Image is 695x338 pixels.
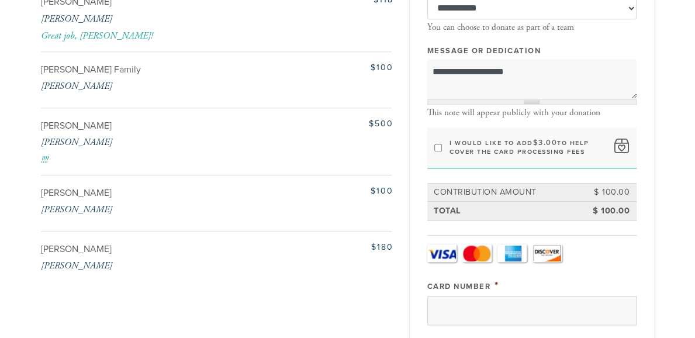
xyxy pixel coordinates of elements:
p: [PERSON_NAME] [41,79,269,94]
div: $100 [271,61,393,74]
a: Visa [427,244,457,262]
p: [PERSON_NAME] [41,135,269,150]
div: !!!! [41,154,393,165]
p: [PERSON_NAME] [41,258,269,274]
label: Card Number [427,282,491,291]
a: MasterCard [462,244,492,262]
span: [PERSON_NAME] [41,120,112,132]
div: You can choose to donate as part of a team [427,22,637,33]
div: $100 [271,185,393,197]
a: Discover [533,244,562,262]
td: $ 100.00 [579,184,631,201]
span: 3.00 [538,138,557,147]
span: [PERSON_NAME] Family [41,64,141,75]
span: [PERSON_NAME] [41,187,112,199]
span: $ [533,138,539,147]
p: [PERSON_NAME] [41,12,269,27]
span: [PERSON_NAME] [41,243,112,255]
td: Total [432,203,579,219]
td: Contribution Amount [432,184,579,201]
a: Amex [497,244,527,262]
span: This field is required. [495,279,499,292]
p: [PERSON_NAME] [41,202,269,218]
td: $ 100.00 [579,203,631,219]
div: $500 [271,118,393,130]
div: This note will appear publicly with your donation [427,108,637,118]
label: Message or dedication [427,46,541,56]
div: Great job, [PERSON_NAME]! [41,30,393,42]
div: $180 [271,241,393,253]
label: I would like to add to help cover the card processing fees [449,139,607,156]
